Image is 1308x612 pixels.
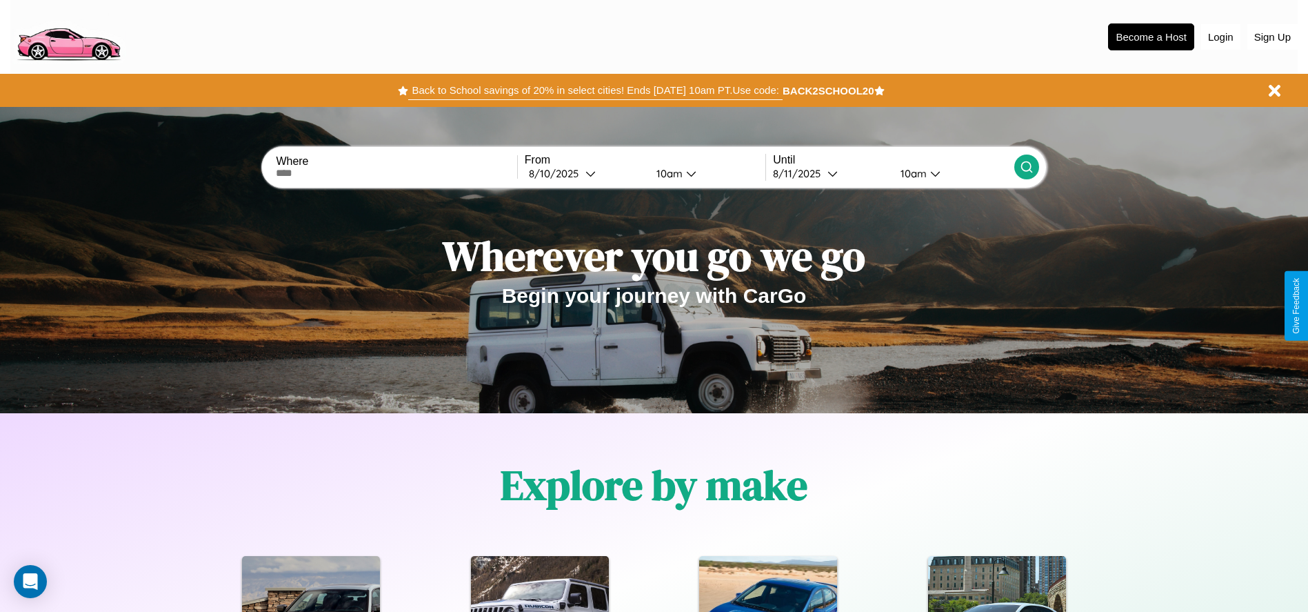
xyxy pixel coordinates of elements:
[645,166,766,181] button: 10am
[525,166,645,181] button: 8/10/2025
[889,166,1014,181] button: 10am
[773,167,827,180] div: 8 / 11 / 2025
[1201,24,1240,50] button: Login
[783,85,874,97] b: BACK2SCHOOL20
[1291,278,1301,334] div: Give Feedback
[1247,24,1298,50] button: Sign Up
[529,167,585,180] div: 8 / 10 / 2025
[14,565,47,598] div: Open Intercom Messenger
[10,7,126,64] img: logo
[525,154,765,166] label: From
[650,167,686,180] div: 10am
[894,167,930,180] div: 10am
[501,457,807,513] h1: Explore by make
[773,154,1014,166] label: Until
[408,81,782,100] button: Back to School savings of 20% in select cities! Ends [DATE] 10am PT.Use code:
[1108,23,1194,50] button: Become a Host
[276,155,516,168] label: Where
